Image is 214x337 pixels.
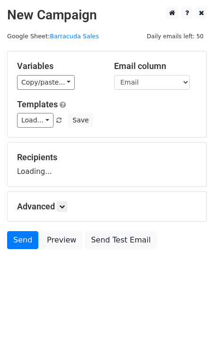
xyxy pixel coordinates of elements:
[17,75,75,90] a: Copy/paste...
[7,231,38,249] a: Send
[17,61,100,71] h5: Variables
[50,33,99,40] a: Barracuda Sales
[17,99,58,109] a: Templates
[85,231,157,249] a: Send Test Email
[17,152,197,163] h5: Recipients
[7,7,207,23] h2: New Campaign
[41,231,82,249] a: Preview
[17,113,53,128] a: Load...
[114,61,197,71] h5: Email column
[68,113,93,128] button: Save
[143,33,207,40] a: Daily emails left: 50
[7,33,99,40] small: Google Sheet:
[17,201,197,212] h5: Advanced
[143,31,207,42] span: Daily emails left: 50
[17,152,197,177] div: Loading...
